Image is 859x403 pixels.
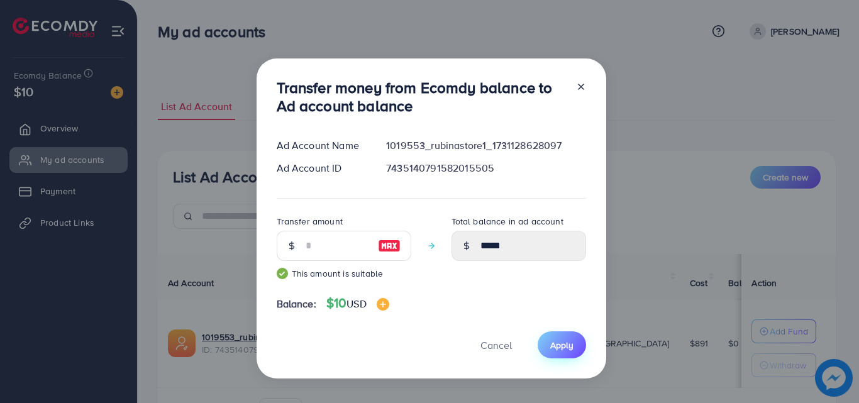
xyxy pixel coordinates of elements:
[277,215,343,228] label: Transfer amount
[480,338,512,352] span: Cancel
[277,267,411,280] small: This amount is suitable
[538,331,586,358] button: Apply
[346,297,366,311] span: USD
[326,295,389,311] h4: $10
[267,138,377,153] div: Ad Account Name
[378,238,401,253] img: image
[452,215,563,228] label: Total balance in ad account
[550,339,574,351] span: Apply
[277,79,566,115] h3: Transfer money from Ecomdy balance to Ad account balance
[277,268,288,279] img: guide
[465,331,528,358] button: Cancel
[376,161,596,175] div: 7435140791582015505
[377,298,389,311] img: image
[267,161,377,175] div: Ad Account ID
[277,297,316,311] span: Balance:
[376,138,596,153] div: 1019553_rubinastore1_1731128628097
